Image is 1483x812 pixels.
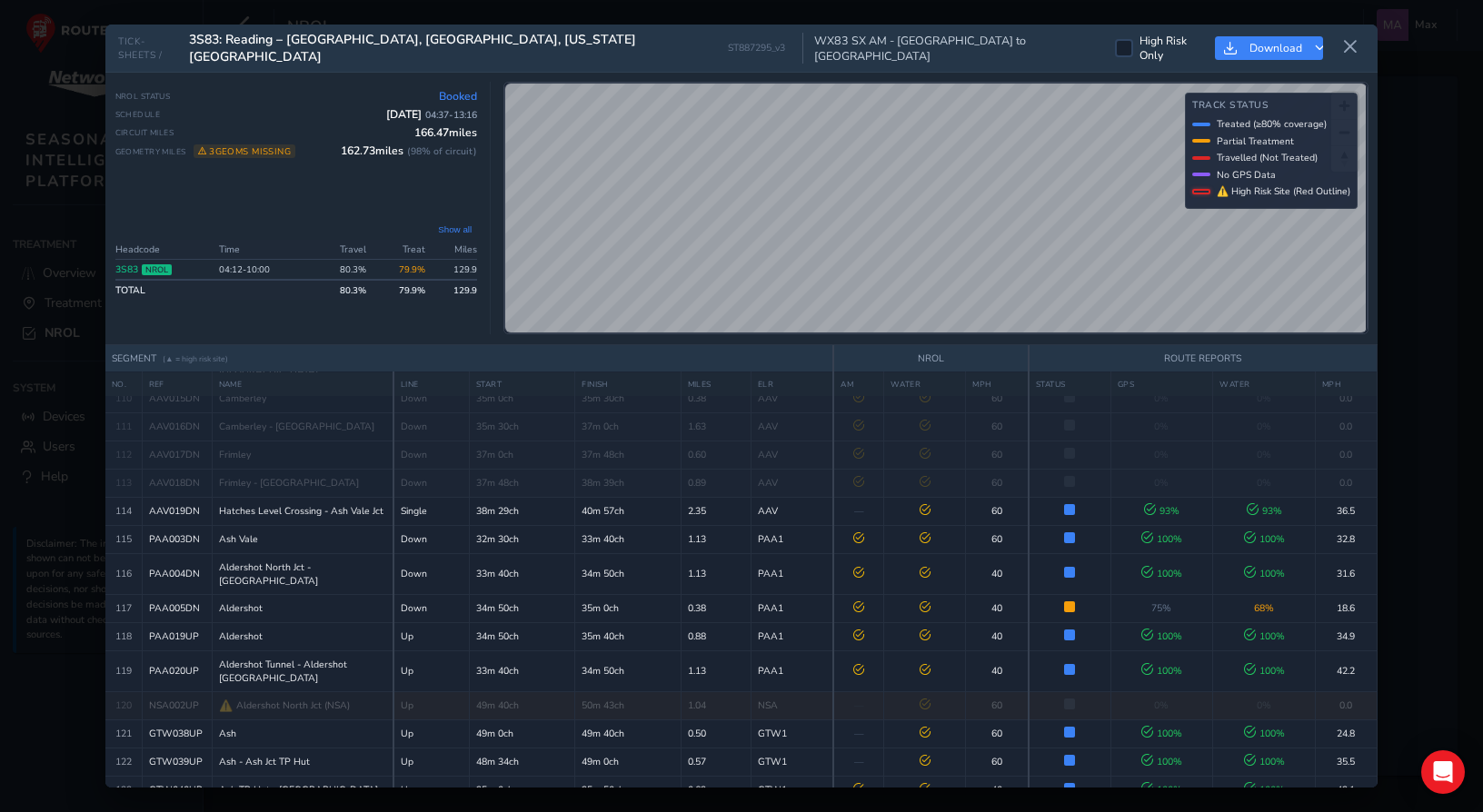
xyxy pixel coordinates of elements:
span: Travelled (Not Treated) [1217,151,1318,164]
span: Frimley - [GEOGRAPHIC_DATA] [219,476,359,490]
span: 68 % [1254,601,1274,615]
span: Aldershot North Jct (NSA) [236,698,350,712]
span: 162.73 miles [341,144,477,158]
span: Aldershot [219,601,263,615]
td: 40 [966,553,1029,594]
th: Travel [312,240,371,260]
span: 0% [1154,476,1169,490]
td: 49m 40ch [575,719,681,748]
td: 37m 48ch [469,469,574,497]
td: Up [393,691,469,719]
td: 1.63 [681,412,751,441]
td: 34m 50ch [575,650,681,691]
td: PAA1 [751,525,833,553]
span: [DATE] [386,107,477,122]
span: — [854,698,864,712]
span: 100 % [1141,664,1182,678]
span: No GPS Data [1217,168,1276,182]
td: 49m 0ch [469,719,574,748]
td: 50m 43ch [575,691,681,719]
span: 0% [1154,391,1169,405]
td: 35m 0ch [575,594,681,622]
span: 93 % [1247,504,1282,518]
span: 100 % [1141,727,1182,740]
th: AM [833,371,883,396]
span: 04:37 - 13:16 [425,108,477,122]
span: 0% [1154,420,1169,433]
span: — [854,504,864,518]
td: Up [393,622,469,650]
td: 60 [966,748,1029,776]
td: 35.5 [1315,748,1377,776]
td: AAV [751,469,833,497]
td: 35m 30ch [575,384,681,412]
td: 129.9 [431,280,477,300]
td: 60 [966,469,1029,497]
td: 0.57 [681,748,751,776]
td: 37m 48ch [575,441,681,469]
td: Down [393,412,469,441]
td: 1.04 [681,691,751,719]
td: 42.2 [1315,650,1377,691]
td: Down [393,469,469,497]
td: 60 [966,691,1029,719]
td: NSA [751,691,833,719]
td: 80.3 % [312,259,371,280]
span: 0% [1257,420,1271,433]
td: PAA1 [751,622,833,650]
td: 33m 40ch [575,525,681,553]
td: 1.13 [681,553,751,594]
td: 1.13 [681,650,751,691]
td: 04:12 - 10:00 [214,259,312,280]
span: 0% [1257,448,1271,461]
th: ROUTE REPORTS [1029,345,1378,372]
td: 0.50 [681,719,751,748]
td: 34.9 [1315,622,1377,650]
td: 0.0 [1315,412,1377,441]
span: Aldershot [219,629,263,643]
td: Up [393,748,469,776]
th: Treat [372,240,431,260]
span: Camberley [219,391,266,405]
td: 60 [966,384,1029,412]
span: ⚠ High Risk Site (Red Outline) [1217,184,1350,198]
span: 100 % [1244,629,1285,643]
span: Camberley - [GEOGRAPHIC_DATA] [219,420,374,433]
span: 100 % [1141,629,1182,643]
td: Up [393,719,469,748]
td: 80.3 % [312,280,371,300]
div: Open Intercom Messenger [1421,750,1465,794]
span: 0% [1257,476,1271,490]
td: 40m 57ch [575,497,681,525]
td: Down [393,525,469,553]
span: Hatches Level Crossing - Ash Vale Jct [219,504,383,518]
span: 75 % [1151,601,1171,615]
td: 0.89 [681,469,751,497]
th: STATUS [1029,371,1110,396]
td: 40 [966,622,1029,650]
td: 40 [966,650,1029,691]
span: 100 % [1244,664,1285,678]
td: Down [393,441,469,469]
td: 18.6 [1315,594,1377,622]
td: PAA1 [751,650,833,691]
td: 37m 0ch [575,412,681,441]
td: 38m 29ch [469,497,574,525]
span: 100 % [1141,567,1182,580]
td: GTW1 [751,719,833,748]
th: Miles [431,240,477,260]
span: 100 % [1244,532,1285,546]
td: 60 [966,412,1029,441]
td: 34m 50ch [469,594,574,622]
td: 0.60 [681,441,751,469]
span: Booked [439,89,477,104]
td: 60 [966,497,1029,525]
span: 0% [1154,448,1169,461]
td: 34m 50ch [469,622,574,650]
td: 0.0 [1315,384,1377,412]
h4: Track Status [1192,100,1350,112]
td: 38m 39ch [575,469,681,497]
td: 49m 40ch [469,691,574,719]
span: ( 98 % of circuit) [407,144,477,158]
td: 35m 40ch [575,622,681,650]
